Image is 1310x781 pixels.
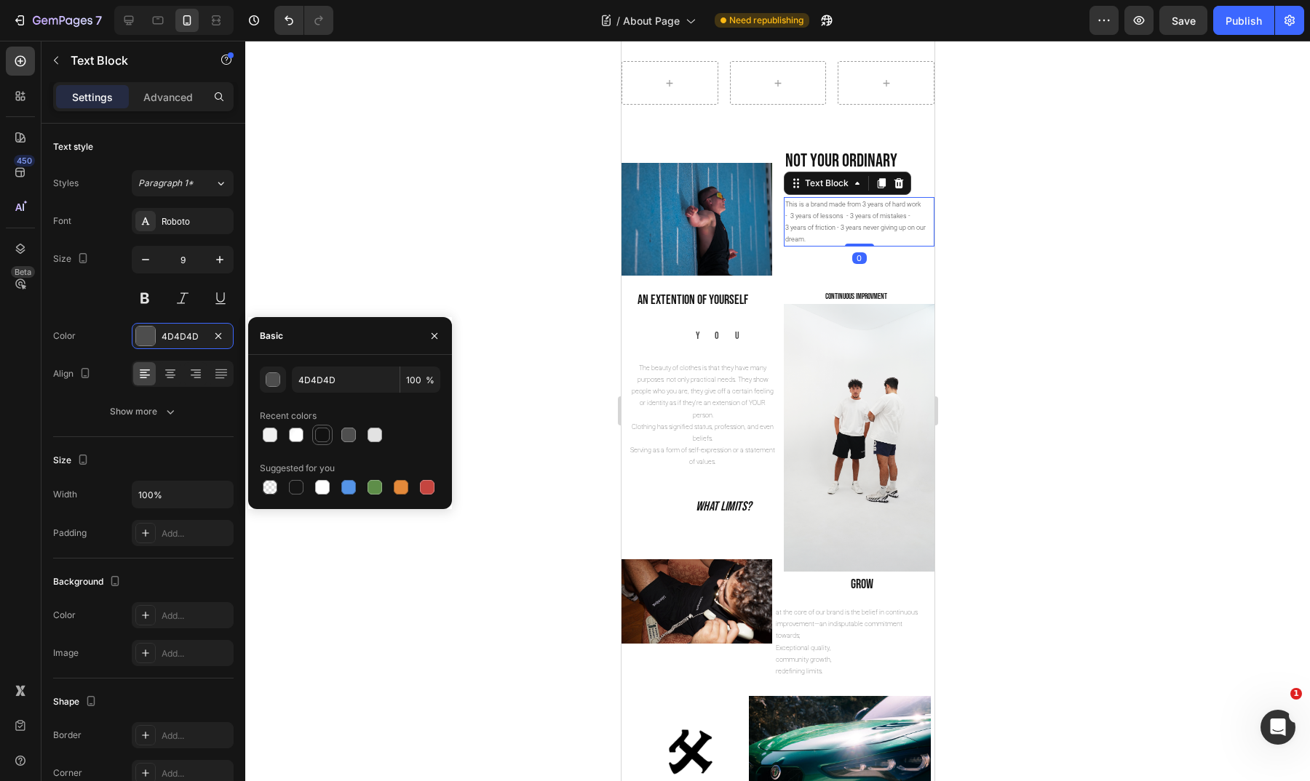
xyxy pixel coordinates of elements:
div: Add... [162,767,230,780]
button: 7 [6,6,108,35]
input: Eg: FFFFFF [292,367,400,393]
p: 7 [95,12,102,29]
div: Add... [162,527,230,540]
div: Beta [11,266,35,278]
div: Recent colors [260,409,317,422]
iframe: Design area [622,41,934,781]
button: Paragraph 1* [132,170,234,196]
div: Suggested for you [260,462,335,475]
button: Publish [1213,6,1274,35]
div: Text style [53,140,93,153]
div: Size [53,249,92,269]
input: Auto [132,481,233,508]
div: Font [53,215,71,228]
span: / [616,13,620,28]
div: Styles [53,177,79,190]
div: Background [53,572,124,592]
button: Show more [53,398,234,425]
p: Text Block [71,52,194,69]
iframe: Intercom live chat [1261,710,1295,745]
p: Advanced [143,89,193,105]
div: Undo/Redo [274,6,333,35]
div: Width [53,488,77,501]
div: Shape [53,692,100,712]
div: Size [53,451,92,470]
div: Color [53,329,76,343]
div: Corner [53,766,82,780]
span: % [426,374,434,387]
div: Border [53,729,82,742]
div: Align [53,364,94,384]
div: Roboto [162,215,230,228]
div: Color [53,609,76,622]
p: Settings [72,89,113,105]
span: Paragraph 1* [138,177,194,190]
div: 450 [14,155,35,167]
div: Basic [260,329,283,343]
button: Save [1159,6,1207,35]
div: Add... [162,729,230,742]
div: Publish [1226,13,1262,28]
div: Padding [53,526,87,540]
div: Image [53,646,79,660]
span: About Page [623,13,680,28]
div: Add... [162,647,230,660]
span: Need republishing [729,14,803,27]
div: Add... [162,609,230,622]
div: Show more [110,404,178,419]
div: 4D4D4D [162,330,204,343]
span: 1 [1290,688,1302,700]
span: Save [1172,15,1196,27]
img: image_demo.jpg [40,682,98,740]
